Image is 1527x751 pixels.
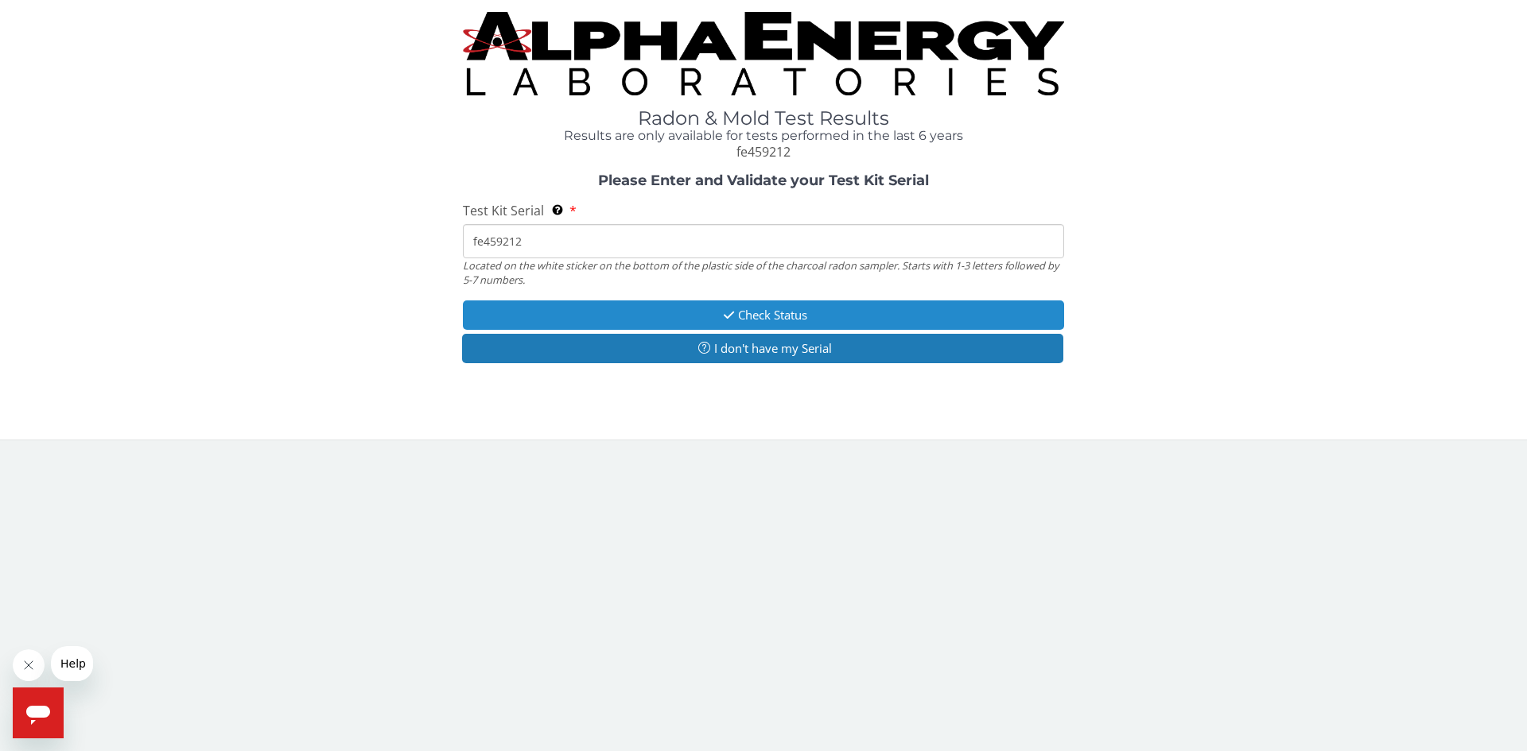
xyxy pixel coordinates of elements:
div: Located on the white sticker on the bottom of the plastic side of the charcoal radon sampler. Sta... [463,258,1064,288]
iframe: Close message [13,649,45,681]
button: I don't have my Serial [462,334,1063,363]
iframe: Message from company [51,646,93,681]
iframe: Button to launch messaging window [13,687,64,738]
strong: Please Enter and Validate your Test Kit Serial [598,172,929,189]
span: Test Kit Serial [463,202,544,219]
h4: Results are only available for tests performed in the last 6 years [463,129,1064,143]
h1: Radon & Mold Test Results [463,108,1064,129]
button: Check Status [463,300,1064,330]
img: TightCrop.jpg [463,12,1064,95]
span: fe459212 [736,143,791,161]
